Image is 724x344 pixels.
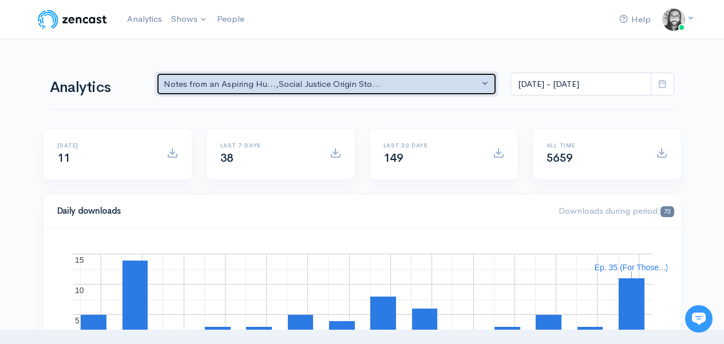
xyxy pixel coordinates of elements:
[594,263,668,272] text: Ep. 35 (For Those...)
[559,205,674,216] span: Downloads during period:
[220,151,234,165] span: 38
[74,158,137,167] span: New conversation
[57,151,70,165] span: 11
[220,142,316,149] h6: Last 7 days
[75,316,80,325] text: 5
[383,151,403,165] span: 149
[660,206,674,217] span: 73
[164,78,480,91] div: Notes from an Aspiring Hu... , Social Justice Origin Sto...
[17,76,212,131] h2: Just let us know if you need anything and we'll be happy to help! 🙂
[33,215,204,238] input: Search articles
[383,142,479,149] h6: Last 30 days
[57,206,545,216] h4: Daily downloads
[511,73,651,96] input: analytics date range selector
[17,55,212,74] h1: Hi 👋
[685,305,713,333] iframe: gist-messenger-bubble-iframe
[167,7,212,32] a: Shows
[50,79,143,96] h1: Analytics
[36,8,109,31] img: ZenCast Logo
[615,7,655,32] a: Help
[15,196,213,210] p: Find an answer quickly
[156,73,497,96] button: Notes from an Aspiring Hu..., Social Justice Origin Sto...
[662,8,685,31] img: ...
[75,286,84,295] text: 10
[212,7,249,31] a: People
[547,142,642,149] h6: All time
[75,255,84,265] text: 15
[57,142,153,149] h6: [DATE]
[122,7,167,31] a: Analytics
[18,151,211,174] button: New conversation
[547,151,573,165] span: 5659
